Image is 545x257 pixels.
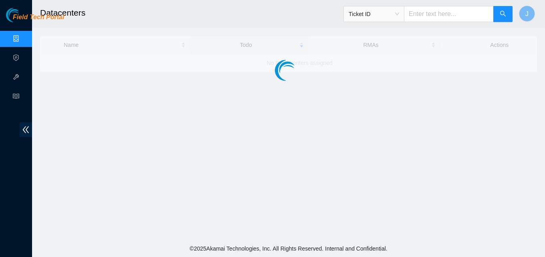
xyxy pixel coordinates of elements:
a: Akamai TechnologiesField Tech Portal [6,14,64,25]
input: Enter text here... [404,6,494,22]
span: read [13,89,19,105]
button: J [519,6,535,22]
span: double-left [20,122,32,137]
span: J [525,9,529,19]
button: search [493,6,513,22]
footer: © 2025 Akamai Technologies, Inc. All Rights Reserved. Internal and Confidential. [32,240,545,257]
span: Field Tech Portal [13,14,64,21]
span: search [500,10,506,18]
span: Ticket ID [349,8,399,20]
img: Akamai Technologies [6,8,40,22]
